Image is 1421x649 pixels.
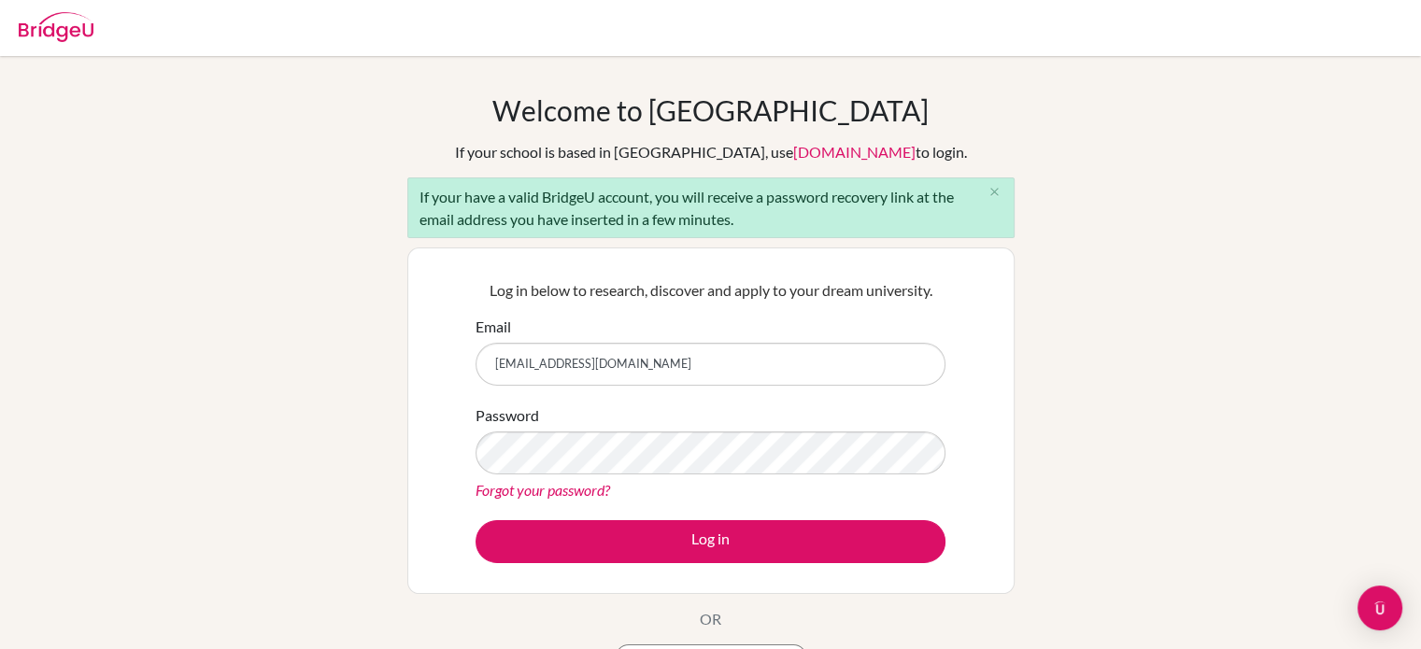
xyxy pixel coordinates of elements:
[476,481,610,499] a: Forgot your password?
[476,279,945,302] p: Log in below to research, discover and apply to your dream university.
[476,316,511,338] label: Email
[988,185,1002,199] i: close
[476,404,539,427] label: Password
[976,178,1014,206] button: Close
[492,93,929,127] h1: Welcome to [GEOGRAPHIC_DATA]
[455,141,967,163] div: If your school is based in [GEOGRAPHIC_DATA], use to login.
[407,177,1015,238] div: If your have a valid BridgeU account, you will receive a password recovery link at the email addr...
[19,12,93,42] img: Bridge-U
[700,608,721,630] p: OR
[793,143,916,161] a: [DOMAIN_NAME]
[1357,586,1402,630] div: Open Intercom Messenger
[476,520,945,563] button: Log in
